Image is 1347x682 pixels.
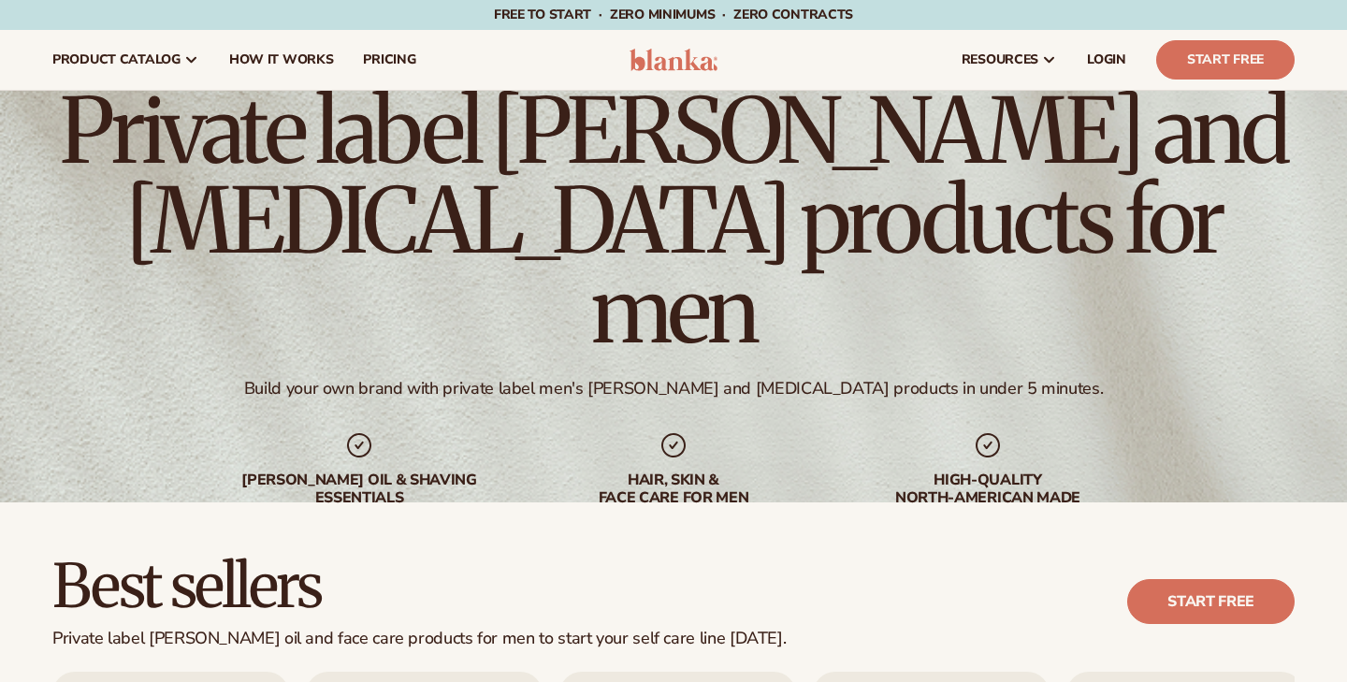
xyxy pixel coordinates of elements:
span: How It Works [229,52,334,67]
h2: Best sellers [52,555,786,617]
a: Start free [1127,579,1295,624]
a: How It Works [214,30,349,90]
span: LOGIN [1087,52,1126,67]
div: Build your own brand with private label men's [PERSON_NAME] and [MEDICAL_DATA] products in under ... [244,378,1103,399]
div: [PERSON_NAME] oil & shaving essentials [239,472,479,507]
div: High-quality North-american made [868,472,1108,507]
div: hair, skin & face care for men [554,472,793,507]
a: product catalog [37,30,214,90]
a: pricing [348,30,430,90]
span: Free to start · ZERO minimums · ZERO contracts [494,6,853,23]
img: logo [630,49,718,71]
h1: Private label [PERSON_NAME] and [MEDICAL_DATA] products for men [52,86,1295,356]
a: resources [947,30,1072,90]
a: LOGIN [1072,30,1141,90]
span: product catalog [52,52,181,67]
div: Private label [PERSON_NAME] oil and face care products for men to start your self care line [DATE]. [52,629,786,649]
span: pricing [363,52,415,67]
span: resources [962,52,1038,67]
a: Start Free [1156,40,1295,80]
